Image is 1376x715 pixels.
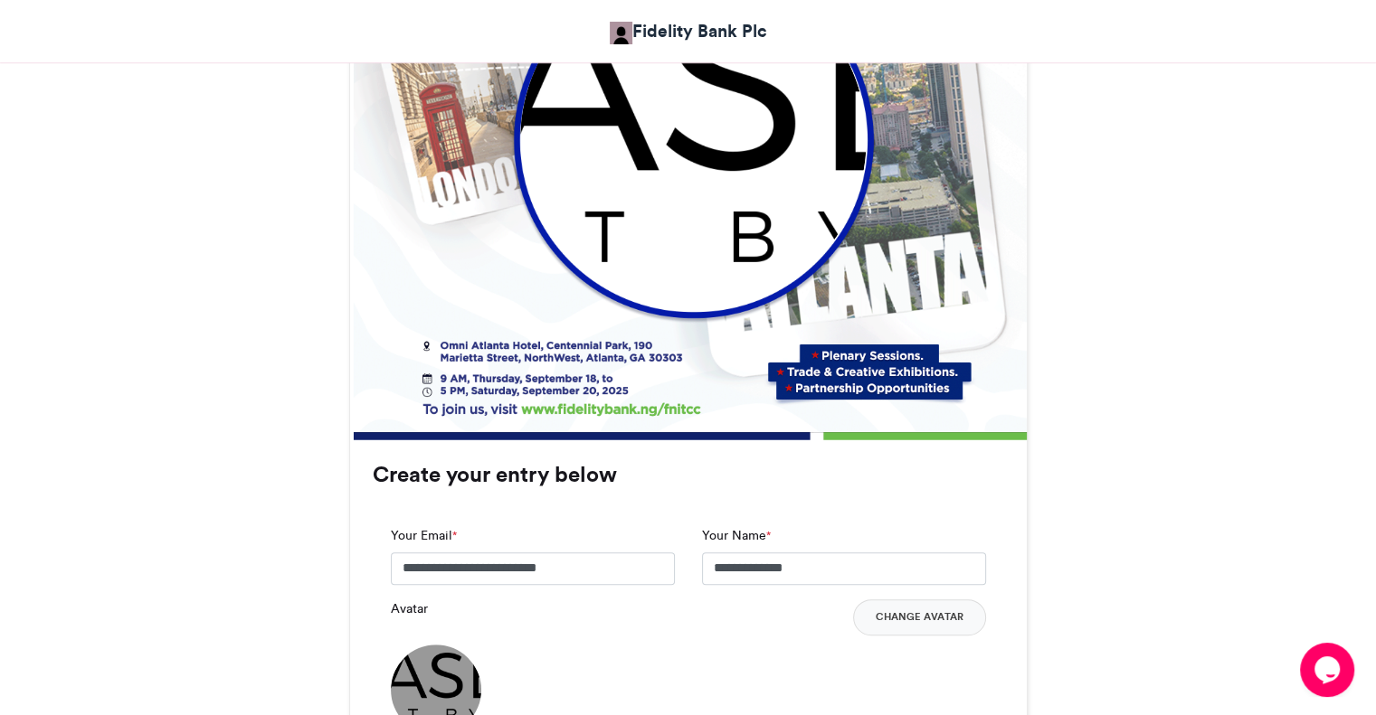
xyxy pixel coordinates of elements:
label: Avatar [391,599,428,618]
iframe: chat widget [1300,643,1358,697]
label: Your Name [702,526,771,545]
button: Change Avatar [853,599,986,635]
img: Fidelity Bank [610,22,632,44]
h3: Create your entry below [373,464,1004,485]
label: Your Email [391,526,457,545]
a: Fidelity Bank Plc [610,18,767,44]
